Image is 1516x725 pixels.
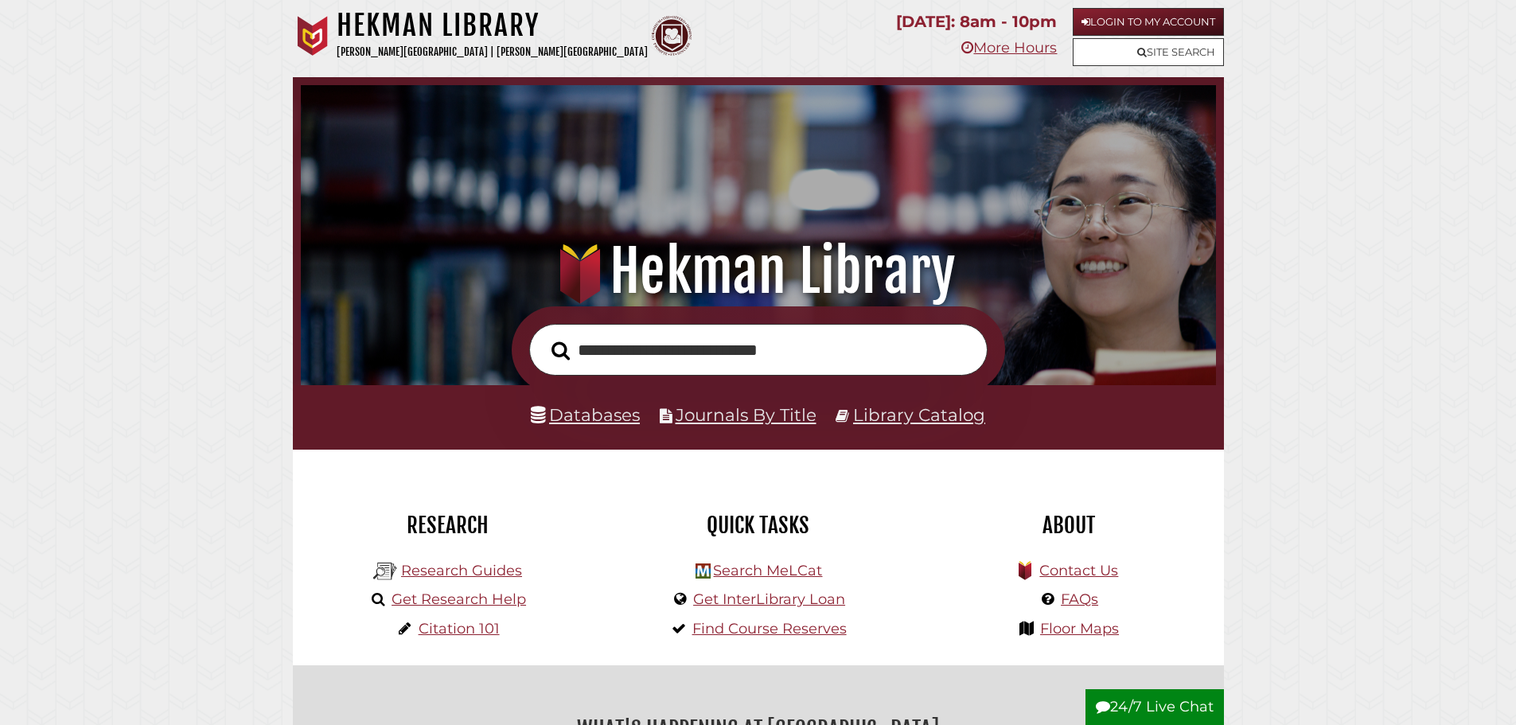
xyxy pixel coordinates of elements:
p: [PERSON_NAME][GEOGRAPHIC_DATA] | [PERSON_NAME][GEOGRAPHIC_DATA] [337,43,648,61]
h1: Hekman Library [337,8,648,43]
h2: Research [305,512,591,539]
a: Find Course Reserves [692,620,847,637]
img: Calvin University [293,16,333,56]
h1: Hekman Library [323,236,1193,306]
a: Get Research Help [392,591,526,608]
a: More Hours [961,39,1057,57]
a: Research Guides [401,562,522,579]
a: Citation 101 [419,620,500,637]
a: Floor Maps [1040,620,1119,637]
a: Get InterLibrary Loan [693,591,845,608]
i: Search [551,341,570,361]
a: Contact Us [1039,562,1118,579]
img: Calvin Theological Seminary [652,16,692,56]
h2: Quick Tasks [615,512,902,539]
a: Library Catalog [853,404,985,425]
a: Login to My Account [1073,8,1224,36]
p: [DATE]: 8am - 10pm [896,8,1057,36]
img: Hekman Library Logo [696,563,711,579]
a: Site Search [1073,38,1224,66]
a: Journals By Title [676,404,816,425]
button: Search [544,337,578,365]
a: Search MeLCat [713,562,822,579]
a: Databases [531,404,640,425]
h2: About [926,512,1212,539]
img: Hekman Library Logo [373,559,397,583]
a: FAQs [1061,591,1098,608]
